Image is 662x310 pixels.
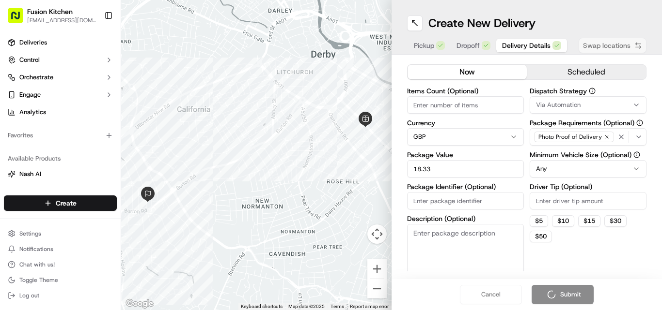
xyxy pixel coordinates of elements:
div: Start new chat [44,92,159,102]
input: Got a question? Start typing here... [25,62,174,73]
button: Fusion Kitchen[EMAIL_ADDRESS][DOMAIN_NAME] [4,4,100,27]
label: Driver Tip (Optional) [530,183,646,190]
span: Dropoff [457,41,480,50]
span: Settings [19,230,41,237]
button: Log out [4,289,117,302]
button: Chat with us! [4,258,117,271]
a: Report a map error [350,304,389,309]
input: Enter package identifier [407,192,524,209]
img: 1738778727109-b901c2ba-d612-49f7-a14d-d897ce62d23f [20,92,38,110]
span: API Documentation [92,216,156,226]
button: Zoom out [367,279,387,298]
span: Toggle Theme [19,276,58,284]
span: Knowledge Base [19,216,74,226]
a: Nash AI [8,170,113,178]
a: 💻API Documentation [78,212,159,230]
input: Enter number of items [407,96,524,114]
button: Settings [4,227,117,240]
div: 💻 [82,217,90,225]
span: Pylon [96,238,117,246]
input: Enter package value [407,160,524,177]
div: Favorites [4,128,117,143]
label: Package Value [407,151,524,158]
span: • [32,150,35,158]
span: Via Automation [536,101,581,109]
button: Control [4,52,117,68]
img: Nash [10,10,29,29]
button: Toggle Theme [4,273,117,287]
a: Terms (opens in new tab) [331,304,344,309]
button: now [408,65,527,79]
button: Engage [4,87,117,103]
span: Orchestrate [19,73,53,82]
button: $5 [530,215,548,227]
a: 📗Knowledge Base [6,212,78,230]
span: Nash AI [19,170,41,178]
button: $10 [552,215,574,227]
span: Deliveries [19,38,47,47]
input: Enter driver tip amount [530,192,646,209]
button: Nash AI [4,166,117,182]
label: Package Identifier (Optional) [407,183,524,190]
button: Fusion Kitchen [27,7,73,16]
span: Delivery Details [502,41,551,50]
a: Powered byPylon [68,238,117,246]
div: We're available if you need us! [44,102,133,110]
label: Currency [407,119,524,126]
button: Photo Proof of Delivery [530,128,646,146]
a: Analytics [4,104,117,120]
button: Orchestrate [4,70,117,85]
button: See all [150,124,176,135]
button: Zoom in [367,259,387,279]
span: 4:34 PM [37,150,61,158]
span: Create [56,198,77,208]
span: Map data ©2025 [288,304,325,309]
img: Google [124,297,156,310]
label: Minimum Vehicle Size (Optional) [530,151,646,158]
button: Keyboard shortcuts [241,303,283,310]
div: Available Products [4,151,117,166]
button: scheduled [527,65,646,79]
button: Dispatch Strategy [589,88,596,94]
h1: Create New Delivery [428,15,536,31]
div: 📗 [10,217,17,225]
button: Create [4,195,117,211]
button: [EMAIL_ADDRESS][DOMAIN_NAME] [27,16,96,24]
label: Items Count (Optional) [407,88,524,94]
span: Notifications [19,245,53,253]
button: $30 [604,215,627,227]
button: Fleet [4,184,117,199]
span: Chat with us! [19,261,55,268]
span: Control [19,56,40,64]
label: Package Requirements (Optional) [530,119,646,126]
button: Via Automation [530,96,646,114]
button: $15 [578,215,600,227]
span: • [32,176,35,184]
button: Notifications [4,242,117,256]
button: $50 [530,231,552,242]
div: Past conversations [10,126,65,133]
span: Photo Proof of Delivery [538,133,602,141]
label: Description (Optional) [407,215,524,222]
span: Pickup [414,41,434,50]
img: 1736555255976-a54dd68f-1ca7-489b-9aae-adbdc363a1c4 [10,92,27,110]
button: Map camera controls [367,224,387,244]
span: 3:01 PM [37,176,61,184]
p: Welcome 👋 [10,39,176,54]
span: Analytics [19,108,46,117]
a: Deliveries [4,35,117,50]
button: Package Requirements (Optional) [636,119,643,126]
a: Fleet [8,187,113,196]
span: Log out [19,292,39,299]
button: Start new chat [165,95,176,107]
button: Minimum Vehicle Size (Optional) [633,151,640,158]
span: Engage [19,90,41,99]
label: Dispatch Strategy [530,88,646,94]
a: Open this area in Google Maps (opens a new window) [124,297,156,310]
span: Fleet [19,187,33,196]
